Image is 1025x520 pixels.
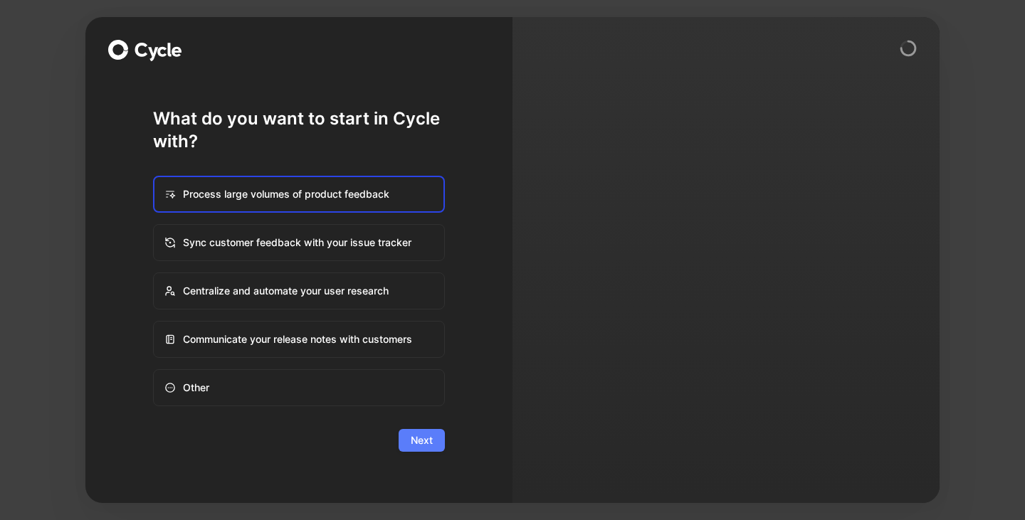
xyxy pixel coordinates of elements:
[411,432,433,449] span: Next
[154,177,443,211] div: Process large volumes of product feedback
[399,429,445,452] button: Next
[154,274,443,308] div: Centralize and automate your user research
[154,371,443,405] div: Other
[154,225,443,260] div: Sync customer feedback with your issue tracker
[153,107,445,153] h1: What do you want to start in Cycle with?
[154,322,443,356] div: Communicate your release notes with customers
